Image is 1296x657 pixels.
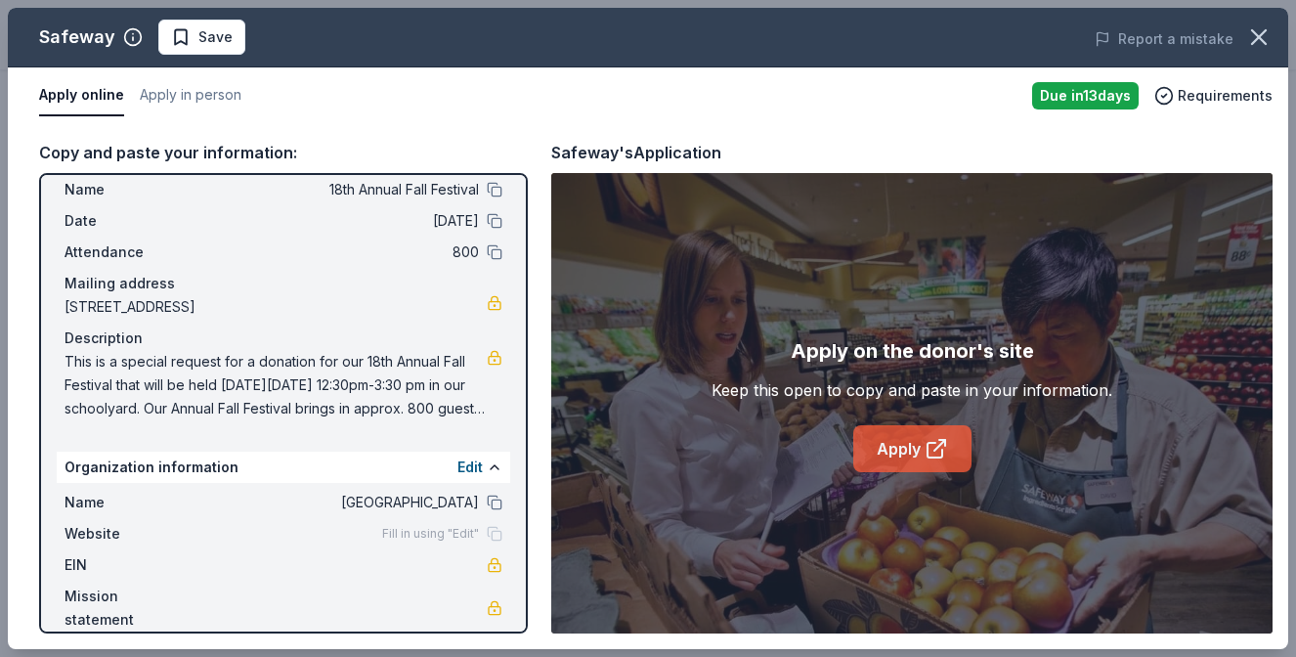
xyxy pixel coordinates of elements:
[551,140,721,165] div: Safeway's Application
[65,553,195,577] span: EIN
[65,522,195,546] span: Website
[65,491,195,514] span: Name
[791,335,1034,367] div: Apply on the donor's site
[65,178,195,201] span: Name
[712,378,1112,402] div: Keep this open to copy and paste in your information.
[65,241,195,264] span: Attendance
[195,209,479,233] span: [DATE]
[195,491,479,514] span: [GEOGRAPHIC_DATA]
[1095,27,1233,51] button: Report a mistake
[65,295,487,319] span: [STREET_ADDRESS]
[57,452,510,483] div: Organization information
[1032,82,1139,109] div: Due in 13 days
[382,526,479,542] span: Fill in using "Edit"
[65,350,487,420] span: This is a special request for a donation for our 18th Annual Fall Festival that will be held [DAT...
[1154,84,1273,108] button: Requirements
[457,456,483,479] button: Edit
[39,22,115,53] div: Safeway
[65,585,195,632] span: Mission statement
[158,20,245,55] button: Save
[140,75,241,116] button: Apply in person
[198,25,233,49] span: Save
[65,209,195,233] span: Date
[65,272,502,295] div: Mailing address
[65,327,502,350] div: Description
[195,178,479,201] span: 18th Annual Fall Festival
[195,241,479,264] span: 800
[853,425,972,472] a: Apply
[39,75,124,116] button: Apply online
[39,140,528,165] div: Copy and paste your information:
[1178,84,1273,108] span: Requirements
